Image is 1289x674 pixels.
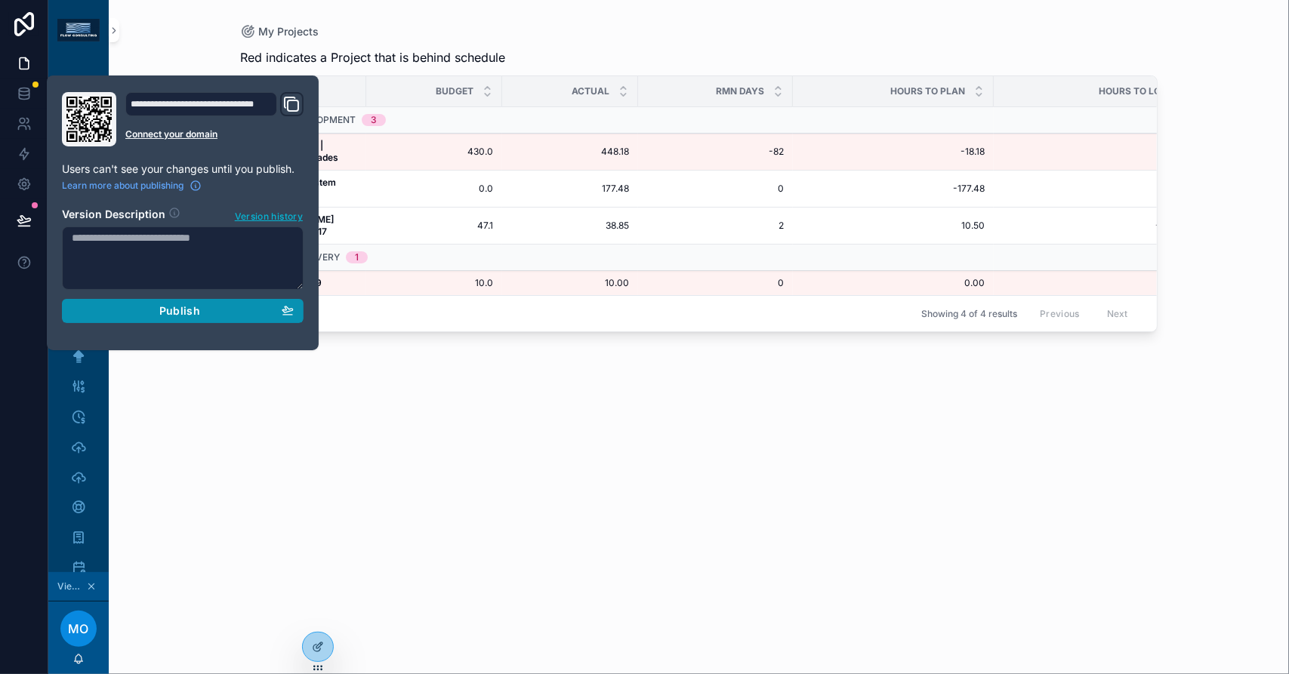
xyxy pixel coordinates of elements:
a: 47.1 [375,220,493,232]
a: 10.50 [802,220,985,232]
h2: Version Description [62,207,165,223]
span: RMN Days [716,85,764,97]
a: 0.00 [995,146,1178,158]
a: 0.00 [995,277,1178,289]
a: 0 [647,277,784,289]
a: 177.48 [511,183,629,195]
p: Users can't see your changes until you publish. [62,162,304,177]
span: Version history [235,208,303,223]
a: 448.18 [511,146,629,158]
span: MO [69,620,89,638]
div: 3 [371,114,377,126]
button: Version history [234,207,304,223]
span: My Projects [258,24,319,39]
span: Showing 4 of 4 results [921,308,1017,320]
a: 0.0 [375,183,493,195]
a: Learn more about publishing [62,180,202,192]
a: -177.48 [802,183,985,195]
div: Domain and Custom Link [125,92,304,146]
a: 0.00 [802,277,985,289]
span: Viewing as [PERSON_NAME] [57,580,83,592]
a: 0 [647,183,784,195]
span: Red indicates a Project that is behind schedule [240,48,505,66]
a: 430.0 [375,146,493,158]
button: Publish [62,299,304,323]
span: Publish [159,304,200,318]
div: scrollable content [48,60,109,572]
a: -2.25 [995,220,1178,232]
a: My Projects [240,24,319,39]
a: -82 [647,146,784,158]
a: 38.85 [511,220,629,232]
div: 1 [355,251,359,263]
span: Actual [572,85,609,97]
a: 0.00 [995,183,1178,195]
span: Hours to Log [1099,85,1167,97]
span: Development [287,114,356,126]
a: -18.18 [802,146,985,158]
a: Connect your domain [125,128,304,140]
span: Budget [436,85,473,97]
a: 10.0 [375,277,493,289]
img: App logo [57,19,100,42]
span: Learn more about publishing [62,180,183,192]
a: 10.00 [511,277,629,289]
a: 2 [647,220,784,232]
span: Hours to Plan [890,85,965,97]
